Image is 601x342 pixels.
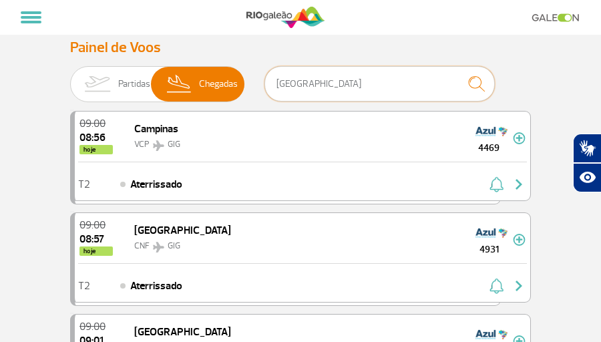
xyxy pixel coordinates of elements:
[78,180,90,189] span: T2
[130,176,182,192] span: Aterrissado
[513,234,526,246] img: mais-info-painel-voo.svg
[511,176,527,192] img: seta-direita-painel-voo.svg
[79,246,113,256] span: hoje
[264,66,495,102] input: Voo, cidade ou cia aérea
[489,278,504,294] img: sino-painel-voo.svg
[160,67,199,102] img: slider-desembarque
[134,325,231,339] span: [GEOGRAPHIC_DATA]
[573,134,601,192] div: Plugin de acessibilidade da Hand Talk.
[134,139,150,150] span: VCP
[134,224,231,237] span: [GEOGRAPHIC_DATA]
[79,234,113,244] span: 2025-08-26 08:57:05
[573,134,601,163] button: Abrir tradutor de língua de sinais.
[511,278,527,294] img: seta-direita-painel-voo.svg
[79,321,113,332] span: 2025-08-26 09:00:00
[465,242,513,256] span: 4931
[199,67,238,102] span: Chegadas
[79,220,113,230] span: 2025-08-26 09:00:00
[70,39,531,56] h3: Painel de Voos
[513,132,526,144] img: mais-info-painel-voo.svg
[573,163,601,192] button: Abrir recursos assistivos.
[465,141,513,155] span: 4469
[168,139,180,150] span: GIG
[118,67,150,102] span: Partidas
[475,121,508,142] img: Azul Linhas Aéreas
[76,67,118,102] img: slider-embarque
[475,222,508,244] img: Azul Linhas Aéreas
[489,176,504,192] img: sino-painel-voo.svg
[78,281,90,291] span: T2
[130,278,182,294] span: Aterrissado
[134,122,178,136] span: Campinas
[79,118,113,129] span: 2025-08-26 09:00:00
[79,132,113,143] span: 2025-08-26 08:56:58
[134,240,150,251] span: CNF
[168,240,180,251] span: GIG
[79,145,113,154] span: hoje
